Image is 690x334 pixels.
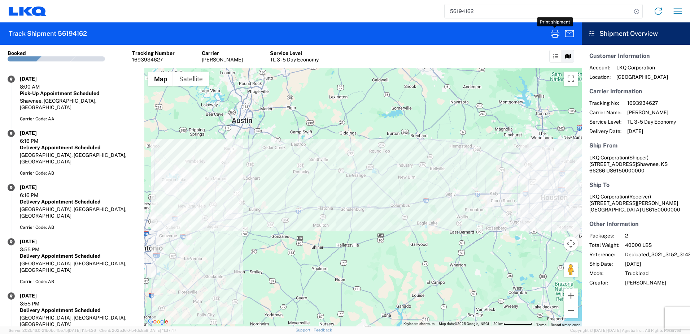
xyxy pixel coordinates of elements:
[9,328,96,333] span: Server: 2025.16.0-21b0bc45e7b
[589,88,682,95] h5: Carrier Information
[582,22,690,45] header: Shipment Overview
[20,253,137,259] div: Delivery Appointment Scheduled
[20,314,137,327] div: [GEOGRAPHIC_DATA], [GEOGRAPHIC_DATA], [GEOGRAPHIC_DATA]
[613,168,645,174] span: 6150000000
[564,303,578,318] button: Zoom out
[589,109,621,116] span: Carrier Name:
[589,181,682,188] h5: Ship To
[146,317,170,326] img: Google
[20,170,137,176] div: Carrier Code: AB
[616,74,668,80] span: [GEOGRAPHIC_DATA]
[20,144,137,151] div: Delivery Appointment Scheduled
[132,50,175,56] div: Tracking Number
[589,161,637,167] span: [STREET_ADDRESS]
[628,155,648,160] span: (Shipper)
[616,64,668,71] span: LKQ Corporation
[20,116,137,122] div: Carrier Code: AA
[589,142,682,149] h5: Ship From
[20,152,137,165] div: [GEOGRAPHIC_DATA], [GEOGRAPHIC_DATA], [GEOGRAPHIC_DATA]
[20,138,56,144] div: 6:16 PM
[20,307,137,313] div: Delivery Appointment Scheduled
[627,128,676,134] span: [DATE]
[132,56,175,63] div: 1693934627
[589,64,611,71] span: Account:
[146,317,170,326] a: Open this area in Google Maps (opens a new window)
[536,323,546,327] a: Terms
[564,72,578,86] button: Toggle fullscreen view
[202,50,243,56] div: Carrier
[628,194,651,200] span: (Receiver)
[589,193,682,213] address: [GEOGRAPHIC_DATA] US
[202,56,243,63] div: [PERSON_NAME]
[20,98,137,111] div: Shawnee, [GEOGRAPHIC_DATA], [GEOGRAPHIC_DATA]
[20,260,137,273] div: [GEOGRAPHIC_DATA], [GEOGRAPHIC_DATA], [GEOGRAPHIC_DATA]
[20,224,137,231] div: Carrier Code: AB
[564,236,578,251] button: Map camera controls
[20,198,137,205] div: Delivery Appointment Scheduled
[439,322,489,326] span: Map data ©2025 Google, INEGI
[570,327,681,334] span: Copyright © [DATE]-[DATE] Agistix Inc., All Rights Reserved
[20,238,56,245] div: [DATE]
[649,207,680,213] span: 6150000000
[20,278,137,285] div: Carrier Code: AB
[627,109,676,116] span: [PERSON_NAME]
[589,155,628,160] span: LKQ Corporation
[8,50,26,56] div: Booked
[564,288,578,303] button: Zoom in
[403,321,434,326] button: Keyboard shortcuts
[296,328,314,332] a: Support
[589,270,619,277] span: Mode:
[68,328,96,333] span: [DATE] 11:54:36
[148,72,173,86] button: Show street map
[270,50,319,56] div: Service Level
[589,100,621,106] span: Tracking No:
[589,232,619,239] span: Packages:
[589,119,621,125] span: Service Level:
[627,119,676,125] span: TL 3 - 5 Day Economy
[589,128,621,134] span: Delivery Date:
[589,279,619,286] span: Creator:
[20,292,56,299] div: [DATE]
[314,328,332,332] a: Feedback
[20,76,56,82] div: [DATE]
[445,4,632,18] input: Shipment, tracking or reference number
[9,29,87,38] h2: Track Shipment 56194162
[589,154,682,174] address: Shawnee, KS 66266 US
[270,56,319,63] div: TL 3 - 5 Day Economy
[589,74,611,80] span: Location:
[173,72,209,86] button: Show satellite imagery
[589,261,619,267] span: Ship Date:
[20,184,56,190] div: [DATE]
[627,100,676,106] span: 1693934627
[20,246,56,253] div: 3:55 PM
[589,194,678,206] span: LKQ Corporation [STREET_ADDRESS][PERSON_NAME]
[589,220,682,227] h5: Other Information
[20,206,137,219] div: [GEOGRAPHIC_DATA], [GEOGRAPHIC_DATA], [GEOGRAPHIC_DATA]
[589,242,619,248] span: Total Weight:
[564,262,578,277] button: Drag Pegman onto the map to open Street View
[20,90,137,97] div: Pick-Up Appointment Scheduled
[20,300,56,307] div: 3:55 PM
[551,323,580,327] a: Report a map error
[148,328,176,333] span: [DATE] 11:37:47
[99,328,176,333] span: Client: 2025.16.0-b4dc8a9
[20,192,56,198] div: 6:16 PM
[491,321,534,326] button: Map Scale: 20 km per 75 pixels
[20,130,56,136] div: [DATE]
[20,83,56,90] div: 8:00 AM
[589,251,619,258] span: Reference:
[493,322,503,326] span: 20 km
[589,52,682,59] h5: Customer Information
